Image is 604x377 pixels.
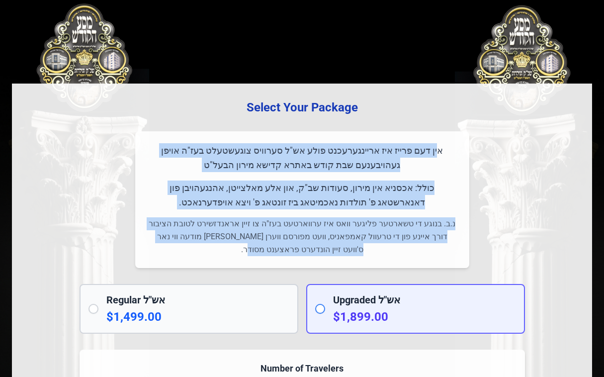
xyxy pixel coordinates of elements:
h2: Regular אש"ל [106,293,289,307]
p: כולל: אכסניא אין מירון, סעודות שב"ק, און אלע מאלצייטן, אהנגעהויבן פון דאנארשטאג פ' תולדות נאכמיטא... [147,181,457,210]
p: נ.ב. בנוגע די טשארטער פליגער וואס איז ערווארטעט בעז"ה צו זיין אראנדזשירט לטובת הציבור דורך איינע ... [147,217,457,256]
p: $1,499.00 [106,309,289,325]
h3: Select Your Package [28,99,576,115]
p: $1,899.00 [333,309,516,325]
h2: Upgraded אש"ל [333,293,516,307]
p: אין דעם פרייז איז אריינגערעכנט פולע אש"ל סערוויס צוגעשטעלט בעז"ה אויפן געהויבענעם שבת קודש באתרא ... [147,143,457,173]
h4: Number of Travelers [91,362,513,376]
